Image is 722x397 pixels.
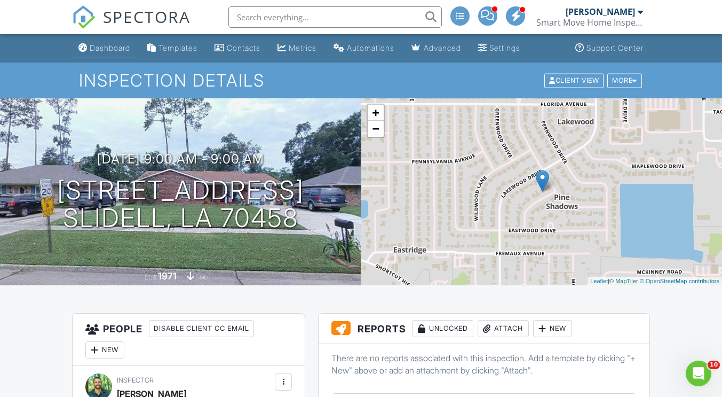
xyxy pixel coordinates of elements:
span: Inspector [117,376,154,384]
div: Contacts [227,43,260,52]
a: Settings [474,38,525,58]
a: Client View [543,76,606,84]
a: Support Center [571,38,648,58]
a: SPECTORA [72,14,191,37]
div: Disable Client CC Email [149,320,254,337]
div: More [607,73,642,88]
div: Templates [158,43,197,52]
a: Zoom in [368,105,384,121]
div: 1971 [158,270,177,282]
h3: People [73,314,305,365]
input: Search everything... [228,6,442,28]
a: © OpenStreetMap contributors [640,278,719,284]
a: Contacts [210,38,265,58]
h3: [DATE] 9:00 am - 9:00 am [97,152,264,166]
div: Smart Move Home Inspections, LLC LHI#11201 [536,17,643,28]
h1: [STREET_ADDRESS] Slidell, LA 70458 [57,176,304,233]
div: [PERSON_NAME] [566,6,635,17]
div: Settings [489,43,520,52]
div: Metrics [289,43,316,52]
a: Templates [143,38,202,58]
span: SPECTORA [103,5,191,28]
h3: Reports [319,314,649,344]
a: Dashboard [74,38,134,58]
div: New [85,341,124,359]
span: Built [145,273,156,281]
div: Support Center [586,43,644,52]
div: Unlocked [412,320,473,337]
div: Dashboard [90,43,130,52]
a: Leaflet [590,278,608,284]
a: Advanced [407,38,465,58]
div: Attach [478,320,529,337]
a: Metrics [273,38,321,58]
img: The Best Home Inspection Software - Spectora [72,5,96,29]
span: 10 [708,361,720,369]
iframe: Intercom live chat [686,361,711,386]
a: © MapTiler [609,278,638,284]
a: Automations (Advanced) [329,38,399,58]
span: slab [196,273,208,281]
a: Zoom out [368,121,384,137]
div: New [533,320,572,337]
div: | [588,277,722,286]
p: There are no reports associated with this inspection. Add a template by clicking "+ New" above or... [331,352,636,376]
h1: Inspection Details [79,71,643,90]
div: Automations [347,43,394,52]
div: Advanced [424,43,461,52]
div: Client View [544,73,604,88]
